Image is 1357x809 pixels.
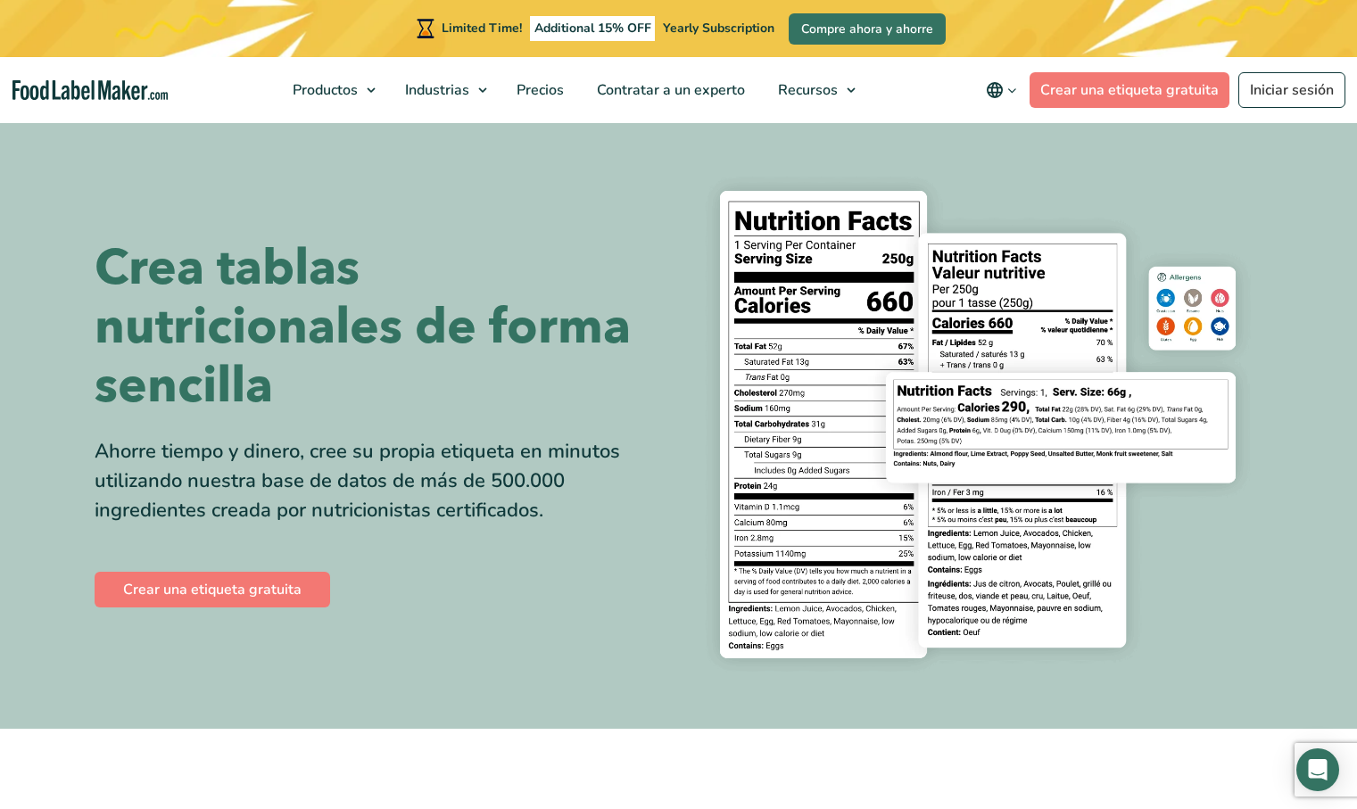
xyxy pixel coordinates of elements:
a: Recursos [762,57,865,123]
span: Yearly Subscription [663,20,774,37]
a: Compre ahora y ahorre [789,13,946,45]
a: Iniciar sesión [1238,72,1345,108]
div: Ahorre tiempo y dinero, cree su propia etiqueta en minutos utilizando nuestra base de datos de má... [95,437,666,525]
a: Industrias [389,57,496,123]
span: Precios [511,80,566,100]
h1: Crea tablas nutricionales de forma sencilla [95,239,666,416]
a: Precios [501,57,576,123]
span: Industrias [400,80,471,100]
span: Recursos [773,80,840,100]
a: Productos [277,57,385,123]
span: Additional 15% OFF [530,16,656,41]
a: Crear una etiqueta gratuita [1030,72,1229,108]
span: Limited Time! [442,20,522,37]
a: Contratar a un experto [581,57,757,123]
span: Contratar a un experto [592,80,747,100]
a: Crear una etiqueta gratuita [95,572,330,607]
span: Productos [287,80,360,100]
div: Open Intercom Messenger [1296,748,1339,791]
